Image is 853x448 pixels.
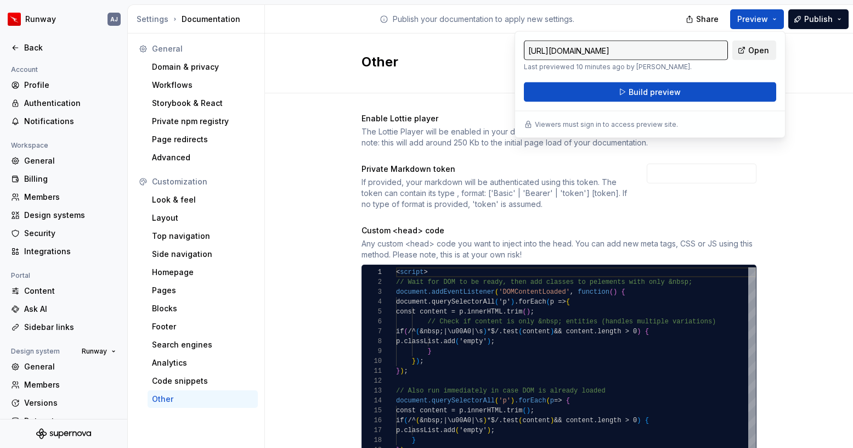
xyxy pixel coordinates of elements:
[396,328,404,335] span: if
[152,212,253,223] div: Layout
[428,318,625,326] span: // Check if content is only &nbsp; entities (handl
[152,134,253,145] div: Page redirects
[524,82,776,102] button: Build preview
[148,372,258,390] a: Code snippets
[25,14,56,25] div: Runway
[7,76,121,94] a: Profile
[637,328,641,335] span: )
[362,297,382,307] div: 4
[499,298,511,306] span: 'p'
[362,376,382,386] div: 12
[362,267,382,277] div: 1
[518,417,522,424] span: (
[148,336,258,354] a: Search engines
[404,367,408,375] span: ;
[737,14,768,25] span: Preview
[396,268,400,276] span: <
[487,417,519,424] span: *$/.test
[566,397,570,405] span: {
[7,39,121,57] a: Back
[459,338,487,345] span: 'empty'
[396,427,455,434] span: p.classList.add
[24,42,116,53] div: Back
[362,287,382,297] div: 3
[152,116,253,127] div: Private npm registry
[730,9,784,29] button: Preview
[408,417,416,424] span: /^
[554,397,558,405] span: =
[148,227,258,245] a: Top navigation
[361,126,708,148] div: The Lottie Player will be enabled in your documentation, and allow Lottie videos to play. Please ...
[36,428,91,439] svg: Supernova Logo
[24,155,116,166] div: General
[524,63,728,71] p: Last previewed 10 minutes ago by [PERSON_NAME].
[396,367,400,375] span: }
[400,268,423,276] span: script
[491,427,495,434] span: ;
[428,348,432,355] span: }
[152,394,253,405] div: Other
[148,209,258,227] a: Layout
[361,225,756,236] div: Custom <head> code
[7,188,121,206] a: Members
[24,173,116,184] div: Billing
[396,387,594,395] span: // Also run immediately in case DOM is already loa
[152,80,253,91] div: Workflows
[527,308,530,316] span: )
[152,339,253,350] div: Search engines
[396,278,594,286] span: // Wait for DOM to be ready, then add classes to p
[152,249,253,260] div: Side navigation
[24,246,116,257] div: Integrations
[362,327,382,337] div: 7
[499,288,570,296] span: 'DOMContentLoaded'
[546,298,550,306] span: (
[625,318,716,326] span: es multiple variations)
[495,298,499,306] span: (
[404,328,408,335] span: (
[408,328,416,335] span: /^
[7,170,121,188] a: Billing
[148,318,258,335] a: Footer
[420,357,423,365] span: ;
[362,425,382,435] div: 17
[152,194,253,205] div: Look & feel
[152,376,253,387] div: Code snippets
[148,264,258,281] a: Homepage
[7,113,121,130] a: Notifications
[362,346,382,356] div: 9
[621,288,625,296] span: {
[361,53,743,71] h2: Other
[499,397,511,405] span: 'p'
[7,318,121,336] a: Sidebar links
[535,120,678,129] p: Viewers must sign in to access preview site.
[511,397,515,405] span: )
[558,397,562,405] span: >
[566,298,570,306] span: {
[362,406,382,416] div: 15
[361,238,756,260] div: Any custom <head> code you want to inject into the head. You can add new meta tags, CSS or JS usi...
[804,14,833,25] span: Publish
[487,328,519,335] span: *$/.test
[7,300,121,318] a: Ask AI
[24,80,116,91] div: Profile
[416,417,420,424] span: (
[24,322,116,333] div: Sidebar links
[527,407,530,415] span: )
[152,176,253,187] div: Customization
[396,338,455,345] span: p.classList.add
[7,345,64,358] div: Design system
[412,357,416,365] span: }
[148,282,258,299] a: Pages
[362,416,382,425] div: 16
[24,397,116,408] div: Versions
[362,317,382,327] div: 6
[2,7,125,31] button: RunwayAJ
[420,417,483,424] span: &nbsp;|\u00A0|\s
[137,14,260,25] div: Documentation
[594,278,692,286] span: elements with only &nbsp;
[24,285,116,296] div: Content
[554,417,637,424] span: && content.length > 0
[7,152,121,170] a: General
[148,131,258,148] a: Page redirects
[362,396,382,406] div: 14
